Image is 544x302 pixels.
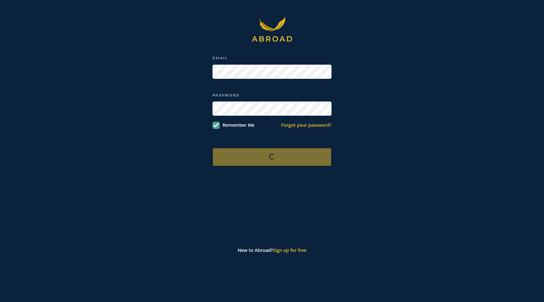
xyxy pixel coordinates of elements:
[212,56,331,60] label: EMAIL
[249,17,295,44] img: header logo
[273,247,306,253] a: Sign up for free
[238,247,273,253] span: New to Abroad?
[212,93,331,97] label: PASSWORD
[281,122,331,128] a: Forgot your password?
[223,121,254,129] label: Remember Me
